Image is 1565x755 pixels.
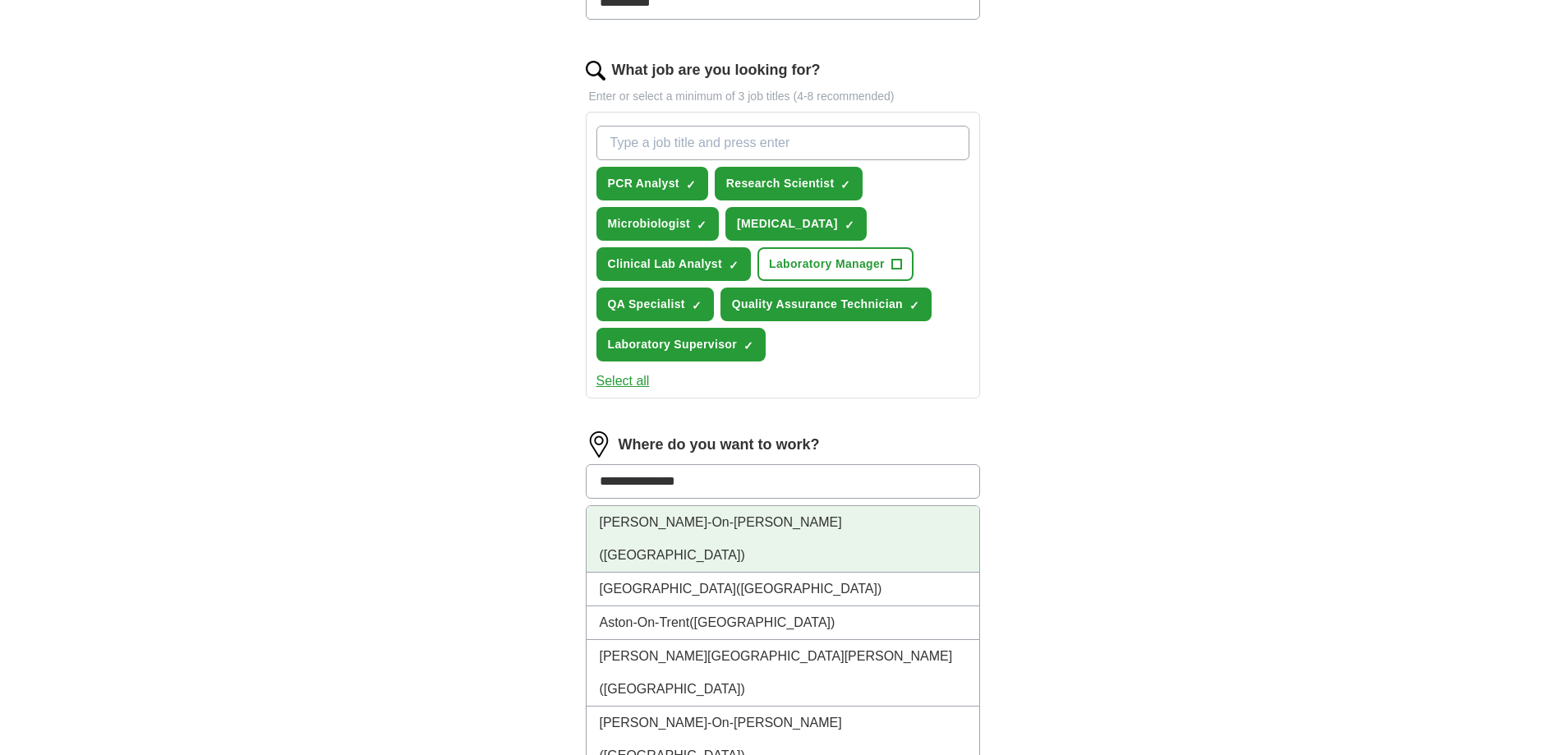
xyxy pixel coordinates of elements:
[732,296,903,313] span: Quality Assurance Technician
[587,606,979,640] li: Aston-On-Trent
[587,506,979,573] li: [PERSON_NAME]-On-[PERSON_NAME]
[845,219,854,232] span: ✓
[596,328,766,361] button: Laboratory Supervisor✓
[692,299,702,312] span: ✓
[596,247,752,281] button: Clinical Lab Analyst✓
[608,175,679,192] span: PCR Analyst
[725,207,867,241] button: [MEDICAL_DATA]✓
[608,296,685,313] span: QA Specialist
[600,548,745,562] span: ([GEOGRAPHIC_DATA])
[619,434,820,456] label: Where do you want to work?
[689,615,835,629] span: ([GEOGRAPHIC_DATA])
[697,219,707,232] span: ✓
[596,371,650,391] button: Select all
[715,167,863,200] button: Research Scientist✓
[726,175,835,192] span: Research Scientist
[736,582,881,596] span: ([GEOGRAPHIC_DATA])
[737,215,838,232] span: [MEDICAL_DATA]
[587,640,979,707] li: [PERSON_NAME][GEOGRAPHIC_DATA][PERSON_NAME]
[612,59,821,81] label: What job are you looking for?
[600,682,745,696] span: ([GEOGRAPHIC_DATA])
[596,167,708,200] button: PCR Analyst✓
[586,88,980,105] p: Enter or select a minimum of 3 job titles (4-8 recommended)
[608,215,691,232] span: Microbiologist
[686,178,696,191] span: ✓
[769,256,885,273] span: Laboratory Manager
[596,126,969,160] input: Type a job title and press enter
[596,207,720,241] button: Microbiologist✓
[586,431,612,458] img: location.png
[596,288,714,321] button: QA Specialist✓
[729,259,739,272] span: ✓
[909,299,919,312] span: ✓
[720,288,932,321] button: Quality Assurance Technician✓
[587,573,979,606] li: [GEOGRAPHIC_DATA]
[840,178,850,191] span: ✓
[757,247,914,281] button: Laboratory Manager
[608,336,738,353] span: Laboratory Supervisor
[608,256,723,273] span: Clinical Lab Analyst
[743,339,753,352] span: ✓
[586,61,605,81] img: search.png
